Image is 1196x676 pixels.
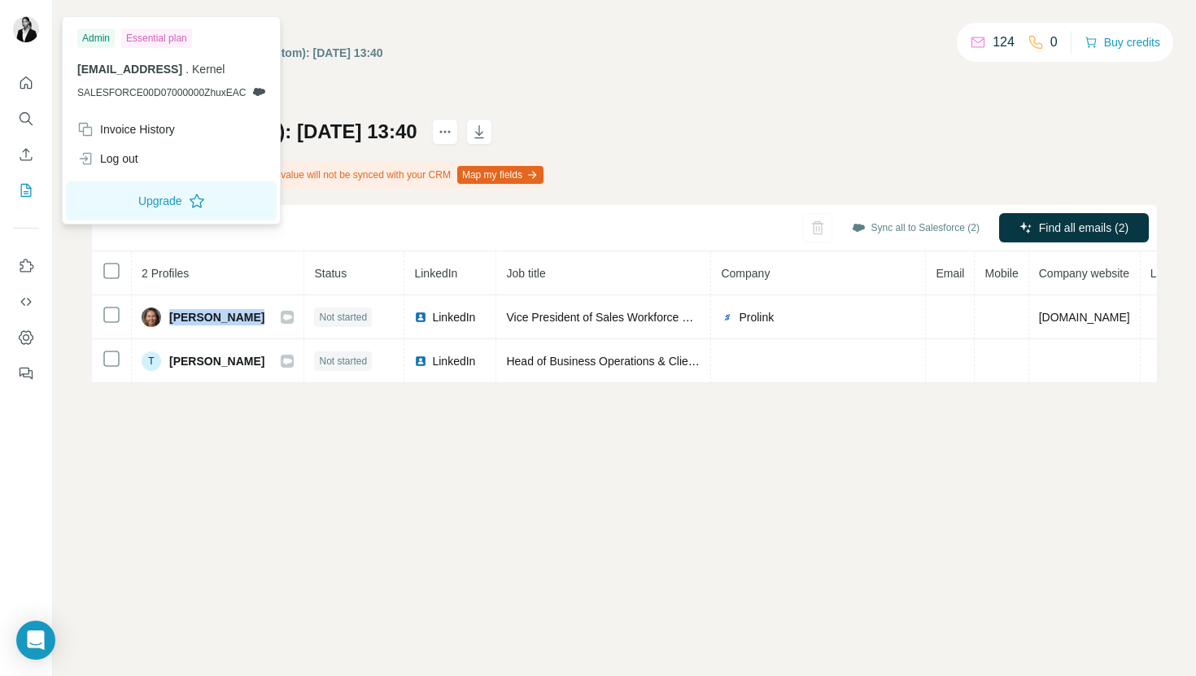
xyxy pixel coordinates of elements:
[194,45,383,61] div: List Export (Custom): [DATE] 13:40
[739,309,774,325] span: Prolink
[319,310,367,325] span: Not started
[121,28,192,48] div: Essential plan
[506,267,545,280] span: Job title
[1050,33,1058,52] p: 0
[506,311,728,324] span: Vice President of Sales Workforce Solutions
[16,621,55,660] div: Open Intercom Messenger
[77,150,138,167] div: Log out
[1085,31,1160,54] button: Buy credits
[936,267,964,280] span: Email
[142,307,161,327] img: Avatar
[457,166,543,184] button: Map my fields
[1039,311,1130,324] span: [DOMAIN_NAME]
[432,309,475,325] span: LinkedIn
[414,355,427,368] img: LinkedIn logo
[77,28,115,48] div: Admin
[506,355,744,368] span: Head of Business Operations & Client Services
[314,267,347,280] span: Status
[840,216,991,240] button: Sync all to Salesforce (2)
[432,353,475,369] span: LinkedIn
[186,63,189,76] span: .
[13,359,39,388] button: Feedback
[13,104,39,133] button: Search
[414,311,427,324] img: LinkedIn logo
[142,351,161,371] div: T
[13,140,39,169] button: Enrich CSV
[319,354,367,369] span: Not started
[169,309,264,325] span: [PERSON_NAME]
[1039,267,1129,280] span: Company website
[13,16,39,42] img: Avatar
[169,353,264,369] span: [PERSON_NAME]
[13,176,39,205] button: My lists
[13,68,39,98] button: Quick start
[77,85,246,100] span: SALESFORCE00D07000000ZhuxEAC
[721,311,734,324] img: company-logo
[92,161,547,189] div: Phone (Landline) field is not mapped, this value will not be synced with your CRM
[721,267,770,280] span: Company
[142,267,189,280] span: 2 Profiles
[13,287,39,316] button: Use Surfe API
[13,251,39,281] button: Use Surfe on LinkedIn
[77,63,182,76] span: [EMAIL_ADDRESS]
[432,119,458,145] button: actions
[1039,220,1128,236] span: Find all emails (2)
[77,121,175,137] div: Invoice History
[66,181,277,220] button: Upgrade
[999,213,1149,242] button: Find all emails (2)
[1150,267,1194,280] span: Landline
[414,267,457,280] span: LinkedIn
[984,267,1018,280] span: Mobile
[993,33,1015,52] p: 124
[192,63,225,76] span: Kernel
[13,323,39,352] button: Dashboard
